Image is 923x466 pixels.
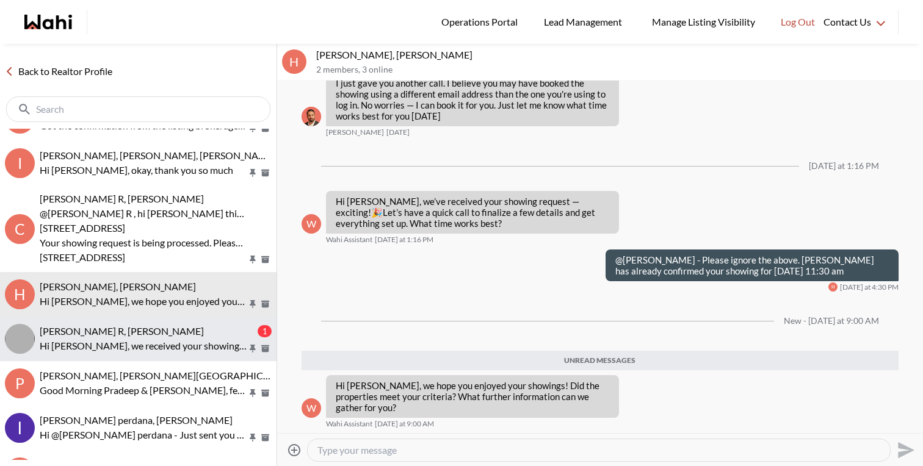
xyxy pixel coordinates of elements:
div: H [828,282,838,292]
button: Archive [259,254,272,265]
div: H [282,49,306,74]
time: 2025-08-25T13:00:10.229Z [375,419,434,429]
button: Pin [247,432,258,443]
div: c [5,214,35,244]
div: W [302,214,321,234]
span: 🎉 [371,207,383,218]
div: W [302,398,321,418]
span: Manage Listing Visibility [648,14,759,30]
p: Hi [PERSON_NAME], we received your showing requests - exciting 🎉 . We will be in touch shortly. [40,339,247,353]
time: 2025-08-21T20:30:34.631Z [840,282,899,292]
button: Archive [259,343,272,354]
button: Pin [247,254,258,265]
span: [PERSON_NAME] R, [PERSON_NAME] [40,193,204,204]
img: c [5,324,35,354]
button: Archive [259,432,272,443]
button: Archive [259,168,272,178]
time: 2025-08-02T15:55:12.295Z [386,127,410,137]
div: cris R, Faraz [5,324,35,354]
p: Hi [PERSON_NAME], we hope you enjoyed your showings! Did the properties meet your criteria? What ... [40,294,247,309]
span: [PERSON_NAME], [PERSON_NAME], [PERSON_NAME], [PERSON_NAME] [40,149,356,161]
div: P [5,368,35,398]
div: lidya perdana, Faraz [5,413,35,443]
p: 2 members , 3 online [316,65,918,75]
div: 1 [258,325,272,337]
button: Archive [259,123,272,134]
span: Wahi Assistant [326,235,372,245]
p: Hi [PERSON_NAME], okay, thank you so much [40,163,247,177]
p: Good Morning Pradeep & [PERSON_NAME], feel free to let me when would be a good time to hop in a q... [40,383,247,398]
li: [STREET_ADDRESS] [40,221,272,235]
div: New - [DATE] at 9:00 AM [784,316,879,326]
button: Pin [247,343,258,354]
button: Pin [247,168,258,178]
p: Hi @[PERSON_NAME] perdana - Just sent you the status certificate via email. [40,428,247,442]
img: B [302,107,321,126]
span: [PERSON_NAME], [PERSON_NAME] [40,281,196,292]
img: l [5,413,35,443]
span: [PERSON_NAME] [326,127,384,137]
button: Archive [259,388,272,398]
button: Archive [259,299,272,309]
time: 2025-08-21T17:16:05.359Z [375,235,433,245]
button: Pin [247,123,258,134]
p: Hi [PERSON_NAME], we’ve received your showing request —exciting! Let’s have a quick call to final... [336,196,609,229]
button: Send [891,436,918,464]
div: I [5,148,35,178]
textarea: Type your message [317,444,880,456]
span: Log Out [781,14,815,30]
button: Pin [247,388,258,398]
p: [STREET_ADDRESS] [40,250,247,265]
a: Wahi homepage [24,15,72,29]
p: Your showing request is being processed. Please wait for further instruction. [40,235,247,250]
p: @[PERSON_NAME] - Please ignore the above. [PERSON_NAME] has already confirmed your showing for [D... [615,254,889,276]
p: I just gave you another call. I believe you may have booked the showing using a different email a... [336,77,609,121]
span: [PERSON_NAME], [PERSON_NAME][GEOGRAPHIC_DATA] [40,370,295,381]
span: [PERSON_NAME] perdana, [PERSON_NAME] [40,414,233,426]
p: Hi [PERSON_NAME], we hope you enjoyed your showings! Did the properties meet your criteria? What ... [336,380,609,413]
p: [PERSON_NAME], [PERSON_NAME] [316,49,918,61]
div: H [5,279,35,309]
div: Behnam Fazili [302,107,321,126]
button: Pin [247,299,258,309]
p: @[PERSON_NAME] R , hi [PERSON_NAME] this is [PERSON_NAME] here your showing agent , I will be sho... [40,206,247,221]
span: Operations Portal [441,14,522,30]
span: Wahi Assistant [326,419,372,429]
span: Lead Management [544,14,626,30]
div: Unread messages [302,351,899,370]
input: Search [36,103,243,115]
div: [DATE] at 1:16 PM [809,161,879,171]
span: [PERSON_NAME] R, [PERSON_NAME] [40,325,204,337]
